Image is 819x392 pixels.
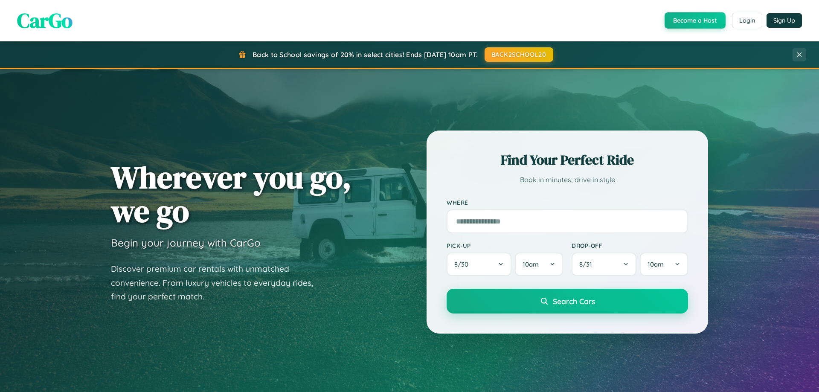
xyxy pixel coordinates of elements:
button: 8/30 [447,253,511,276]
span: 10am [648,260,664,268]
h3: Begin your journey with CarGo [111,236,261,249]
button: 8/31 [572,253,636,276]
label: Where [447,199,688,206]
p: Discover premium car rentals with unmatched convenience. From luxury vehicles to everyday rides, ... [111,262,324,304]
h1: Wherever you go, we go [111,160,351,228]
h2: Find Your Perfect Ride [447,151,688,169]
button: Sign Up [767,13,802,28]
span: CarGo [17,6,73,35]
span: Back to School savings of 20% in select cities! Ends [DATE] 10am PT. [253,50,478,59]
button: Become a Host [665,12,726,29]
span: 10am [523,260,539,268]
button: 10am [515,253,563,276]
span: Search Cars [553,296,595,306]
label: Pick-up [447,242,563,249]
p: Book in minutes, drive in style [447,174,688,186]
span: 8 / 31 [579,260,596,268]
button: Search Cars [447,289,688,314]
button: Login [732,13,762,28]
button: 10am [640,253,688,276]
span: 8 / 30 [454,260,473,268]
label: Drop-off [572,242,688,249]
button: BACK2SCHOOL20 [485,47,553,62]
